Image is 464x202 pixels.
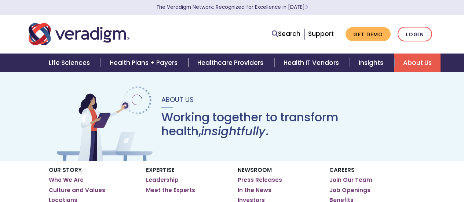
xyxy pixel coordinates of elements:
[156,4,308,11] a: The Veradigm Network: Recognized for Excellence in [DATE]Learn More
[305,4,308,11] span: Learn More
[146,176,179,184] a: Leadership
[161,95,194,104] span: About Us
[346,27,391,41] a: Get Demo
[329,176,372,184] a: Join Our Team
[201,123,266,139] em: insightfully
[49,187,105,194] a: Culture and Values
[398,27,432,42] a: Login
[238,176,282,184] a: Press Releases
[40,54,101,72] a: Life Sciences
[329,187,370,194] a: Job Openings
[161,110,409,139] h1: Working together to transform health, .
[350,54,394,72] a: Insights
[394,54,441,72] a: About Us
[101,54,189,72] a: Health Plans + Payers
[189,54,274,72] a: Healthcare Providers
[146,187,195,194] a: Meet the Experts
[29,22,129,46] img: Veradigm logo
[272,29,300,39] a: Search
[49,176,84,184] a: Who We Are
[308,29,334,38] a: Support
[275,54,350,72] a: Health IT Vendors
[238,187,271,194] a: In the News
